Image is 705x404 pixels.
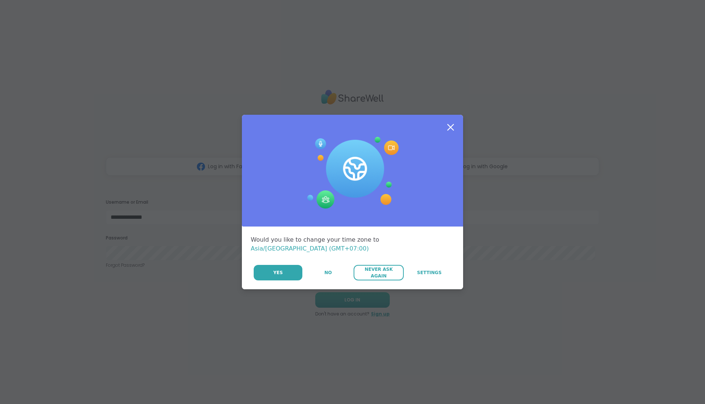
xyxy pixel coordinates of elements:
[273,269,283,276] span: Yes
[254,265,302,280] button: Yes
[251,235,454,253] div: Would you like to change your time zone to
[404,265,454,280] a: Settings
[303,265,353,280] button: No
[251,245,369,252] span: Asia/[GEOGRAPHIC_DATA] (GMT+07:00)
[324,269,332,276] span: No
[354,265,403,280] button: Never Ask Again
[357,266,400,279] span: Never Ask Again
[306,137,399,209] img: Session Experience
[417,269,442,276] span: Settings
